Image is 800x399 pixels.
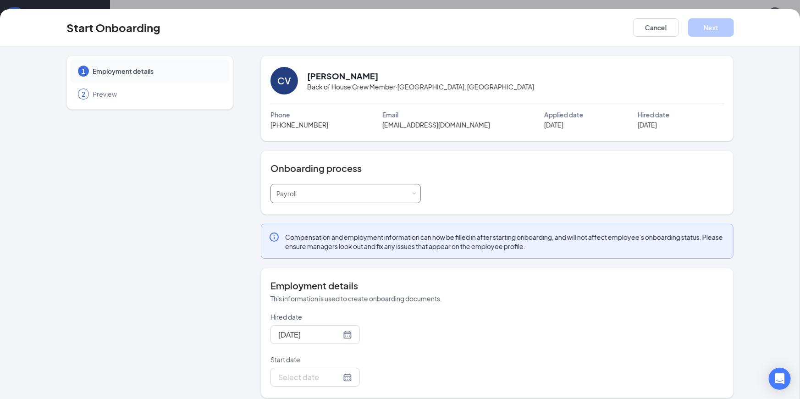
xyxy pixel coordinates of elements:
span: Hired date [638,110,670,120]
span: Phone [270,110,290,120]
span: Employment details [93,66,220,76]
span: Payroll [276,189,297,198]
span: [EMAIL_ADDRESS][DOMAIN_NAME] [382,120,490,130]
span: [DATE] [544,120,563,130]
input: Select date [278,371,341,383]
span: [DATE] [638,120,657,130]
input: Oct 15, 2025 [278,329,341,340]
span: Applied date [544,110,584,120]
h4: Onboarding process [270,162,724,175]
h3: Start Onboarding [66,20,160,35]
span: Compensation and employment information can now be filled in after starting onboarding, and will ... [285,233,726,251]
span: 2 [82,89,85,99]
p: This information is used to create onboarding documents. [270,294,724,303]
div: CV [277,74,291,87]
span: 1 [82,66,85,76]
span: Back of House Crew Member · [GEOGRAPHIC_DATA], [GEOGRAPHIC_DATA] [307,82,534,92]
button: Next [688,18,734,37]
div: [object Object] [276,184,303,203]
div: Open Intercom Messenger [769,368,791,390]
span: Email [382,110,398,120]
svg: Info [269,232,280,243]
p: Start date [270,355,421,364]
span: Preview [93,89,220,99]
button: Cancel [633,18,679,37]
h4: Employment details [270,279,724,292]
h2: [PERSON_NAME] [307,70,378,82]
p: Hired date [270,312,421,321]
span: [PHONE_NUMBER] [270,120,328,130]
